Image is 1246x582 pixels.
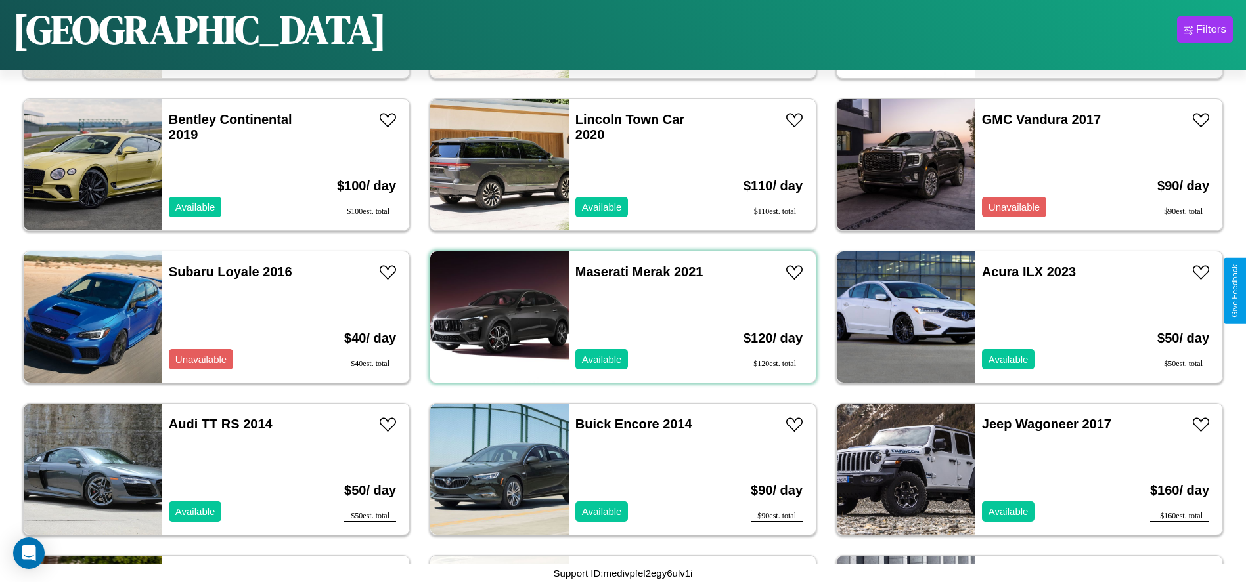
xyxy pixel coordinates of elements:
div: Open Intercom Messenger [13,537,45,569]
h1: [GEOGRAPHIC_DATA] [13,3,386,56]
div: $ 160 est. total [1150,511,1209,522]
h3: $ 40 / day [344,318,396,359]
p: Unavailable [989,198,1040,216]
p: Available [175,198,215,216]
p: Available [989,503,1029,520]
p: Available [582,198,622,216]
div: $ 40 est. total [344,359,396,369]
div: $ 90 est. total [751,511,803,522]
h3: $ 100 / day [337,165,396,207]
div: $ 90 est. total [1157,207,1209,217]
h3: $ 120 / day [744,318,803,359]
div: $ 100 est. total [337,207,396,217]
p: Available [582,350,622,368]
a: Lincoln Town Car 2020 [575,112,684,142]
div: $ 120 est. total [744,359,803,369]
p: Available [582,503,622,520]
p: Available [175,503,215,520]
h3: $ 50 / day [1157,318,1209,359]
a: Buick Encore 2014 [575,417,692,431]
p: Support ID: medivpfel2egy6ulv1i [554,564,693,582]
a: GMC Vandura 2017 [982,112,1101,127]
a: Jeep Wagoneer 2017 [982,417,1111,431]
a: Audi TT RS 2014 [169,417,273,431]
p: Unavailable [175,350,227,368]
div: $ 50 est. total [344,511,396,522]
h3: $ 90 / day [751,470,803,511]
h3: $ 90 / day [1157,165,1209,207]
button: Filters [1177,16,1233,43]
div: Give Feedback [1230,264,1239,318]
a: Maserati Merak 2021 [575,264,703,279]
h3: $ 50 / day [344,470,396,511]
div: $ 110 est. total [744,207,803,217]
p: Available [989,350,1029,368]
a: Subaru Loyale 2016 [169,264,292,279]
h3: $ 110 / day [744,165,803,207]
div: Filters [1196,23,1226,36]
a: Bentley Continental 2019 [169,112,292,142]
h3: $ 160 / day [1150,470,1209,511]
a: Acura ILX 2023 [982,264,1076,279]
div: $ 50 est. total [1157,359,1209,369]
